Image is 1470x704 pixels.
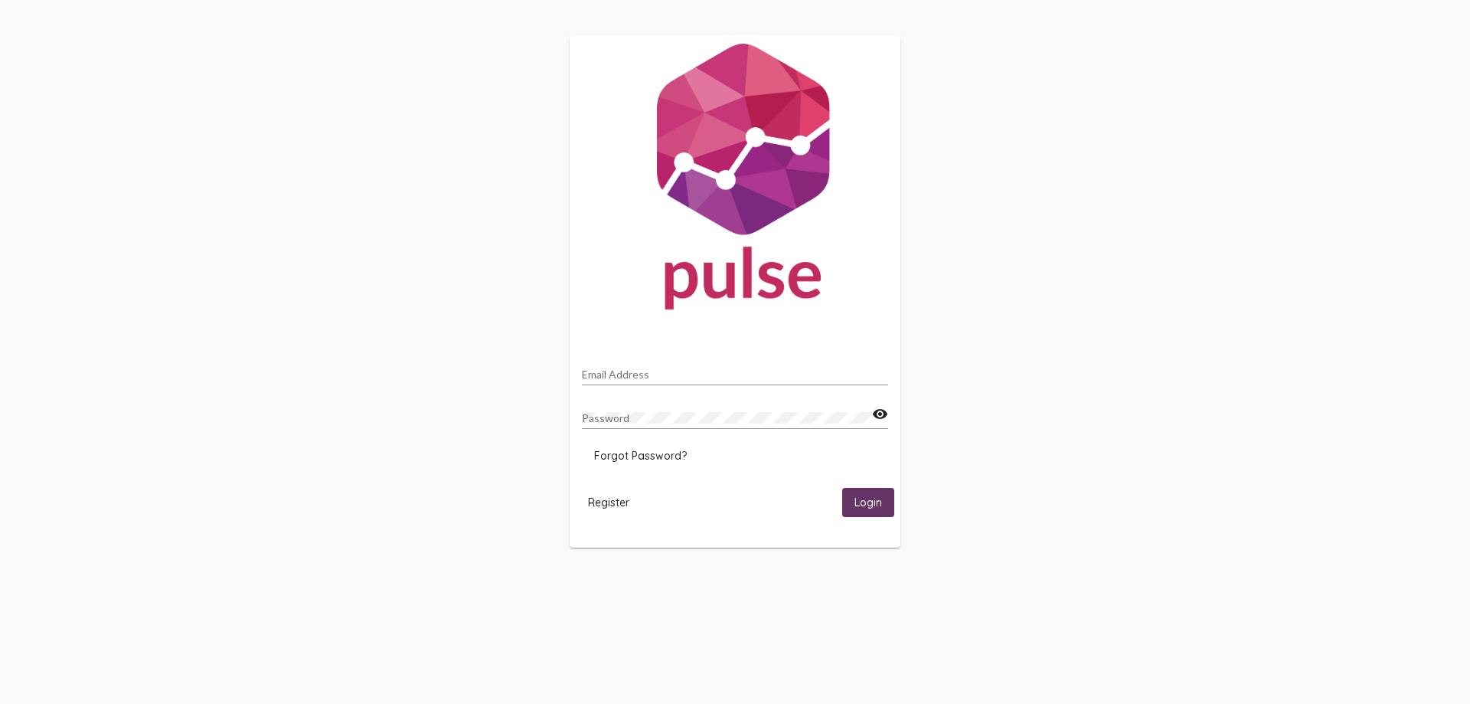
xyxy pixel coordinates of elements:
img: Pulse For Good Logo [570,35,900,325]
span: Forgot Password? [594,449,687,463]
button: Login [842,488,894,516]
button: Forgot Password? [582,442,699,470]
span: Login [854,496,882,510]
button: Register [576,488,642,516]
mat-icon: visibility [872,405,888,424]
span: Register [588,496,629,509]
